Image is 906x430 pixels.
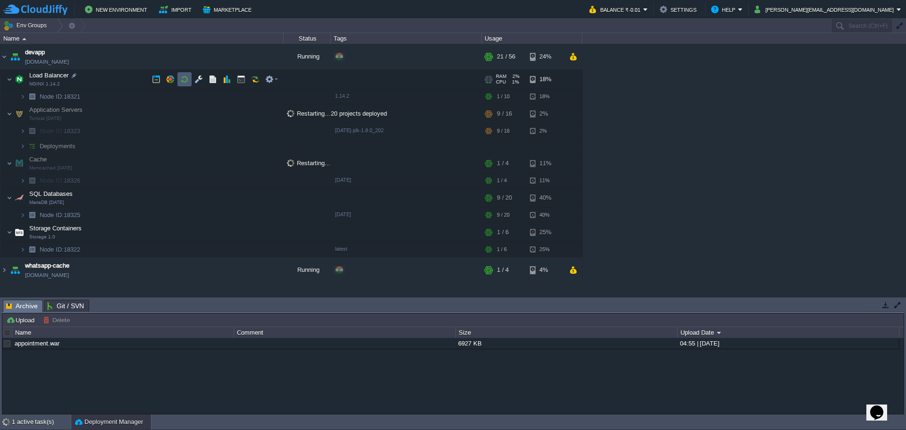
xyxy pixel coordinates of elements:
div: 1 / 6 [497,242,507,257]
div: 1 / 4 [497,257,509,283]
a: whatsapp-cache [25,261,69,270]
img: AMDAwAAAACH5BAEAAAAALAAAAAABAAEAAAICRAEAOw== [13,188,26,207]
div: 9 / 16 [497,104,512,123]
img: AMDAwAAAACH5BAEAAAAALAAAAAABAAEAAAICRAEAOw== [25,89,39,104]
span: 1.14.2 [335,93,349,99]
button: Help [711,4,738,15]
div: 18% [530,70,561,89]
a: Node ID:18326 [39,177,82,185]
span: Storage 1.0 [29,234,55,240]
span: 18321 [39,93,82,101]
img: AMDAwAAAACH5BAEAAAAALAAAAAABAAEAAAICRAEAOw== [20,208,25,222]
a: Node ID:18325 [39,211,82,219]
a: SQL DatabasesMariaDB [DATE] [28,190,74,197]
span: Cache [28,155,48,163]
img: AMDAwAAAACH5BAEAAAAALAAAAAABAAEAAAICRAEAOw== [7,188,12,207]
a: Load BalancerNGINX 1.14.2 [28,72,70,79]
span: Memcached [DATE] [29,165,72,171]
span: 1% [510,79,519,85]
button: Marketplace [203,4,254,15]
span: Node ID: [40,246,64,253]
div: 1 / 10 [497,89,510,104]
button: Settings [660,4,699,15]
div: 40% [530,188,561,207]
img: AMDAwAAAACH5BAEAAAAALAAAAAABAAEAAAICRAEAOw== [8,257,22,283]
img: AMDAwAAAACH5BAEAAAAALAAAAAABAAEAAAICRAEAOw== [20,173,25,188]
span: 18323 [39,127,82,135]
span: Node ID: [40,127,64,135]
img: AMDAwAAAACH5BAEAAAAALAAAAAABAAEAAAICRAEAOw== [25,139,39,153]
div: 11% [530,173,561,188]
span: NGINX 1.14.2 [29,81,60,87]
div: 21 / 56 [497,44,515,69]
div: 2% [530,124,561,138]
span: [DATE]-jdk-1.8.0_202 [335,127,384,133]
img: AMDAwAAAACH5BAEAAAAALAAAAAABAAEAAAICRAEAOw== [25,208,39,222]
div: Comment [235,327,455,338]
span: Node ID: [40,211,64,219]
div: 40% [530,208,561,222]
span: Restarting... [287,160,330,167]
a: Node ID:18321 [39,93,82,101]
iframe: chat widget [866,392,897,421]
img: AMDAwAAAACH5BAEAAAAALAAAAAABAAEAAAICRAEAOw== [8,44,22,69]
div: 25% [530,223,561,242]
img: AMDAwAAAACH5BAEAAAAALAAAAAABAAEAAAICRAEAOw== [25,242,39,257]
span: 18325 [39,211,82,219]
div: 9 / 16 [497,124,510,138]
span: Storage Containers [28,224,83,232]
img: AMDAwAAAACH5BAEAAAAALAAAAAABAAEAAAICRAEAOw== [0,257,8,283]
span: Archive [6,300,38,312]
a: CacheMemcached [DATE] [28,156,48,163]
span: SQL Databases [28,190,74,198]
span: 18322 [39,245,82,253]
div: 18% [530,89,561,104]
div: 04:55 | [DATE] [678,338,898,349]
img: AMDAwAAAACH5BAEAAAAALAAAAAABAAEAAAICRAEAOw== [25,124,39,138]
div: Upload Date [678,327,899,338]
span: 2% [510,74,520,79]
span: [DOMAIN_NAME] [25,270,69,280]
img: AMDAwAAAACH5BAEAAAAALAAAAAABAAEAAAICRAEAOw== [13,223,26,242]
img: AMDAwAAAACH5BAEAAAAALAAAAAABAAEAAAICRAEAOw== [7,70,12,89]
span: CPU [496,79,506,85]
div: 9 / 20 [497,208,510,222]
img: AMDAwAAAACH5BAEAAAAALAAAAAABAAEAAAICRAEAOw== [7,223,12,242]
div: 9 / 20 [497,188,512,207]
span: Tomcat [DATE] [29,116,61,121]
div: 11% [530,154,561,173]
button: Env Groups [3,19,50,32]
div: Name [13,327,234,338]
img: AMDAwAAAACH5BAEAAAAALAAAAAABAAEAAAICRAEAOw== [13,104,26,123]
img: AMDAwAAAACH5BAEAAAAALAAAAAABAAEAAAICRAEAOw== [22,38,26,40]
img: AMDAwAAAACH5BAEAAAAALAAAAAABAAEAAAICRAEAOw== [25,173,39,188]
span: [DATE] [335,211,351,217]
div: 6927 KB [456,338,677,349]
div: Usage [482,33,582,44]
a: devapp [25,48,45,57]
button: Upload [6,316,37,324]
div: Size [456,327,677,338]
span: 18326 [39,177,82,185]
span: Restarting... [287,110,330,117]
button: [PERSON_NAME][EMAIL_ADDRESS][DOMAIN_NAME] [755,4,897,15]
div: Status [284,33,330,44]
img: AMDAwAAAACH5BAEAAAAALAAAAAABAAEAAAICRAEAOw== [7,154,12,173]
a: Storage ContainersStorage 1.0 [28,225,83,232]
img: AMDAwAAAACH5BAEAAAAALAAAAAABAAEAAAICRAEAOw== [20,139,25,153]
div: Name [1,33,283,44]
img: AMDAwAAAACH5BAEAAAAALAAAAAABAAEAAAICRAEAOw== [20,242,25,257]
a: Deployments [39,142,77,150]
div: 2% [530,104,561,123]
div: 1 / 4 [497,154,509,173]
img: AMDAwAAAACH5BAEAAAAALAAAAAABAAEAAAICRAEAOw== [20,89,25,104]
a: Node ID:18322 [39,245,82,253]
span: Load Balancer [28,71,70,79]
button: Balance ₹-0.01 [589,4,643,15]
div: 20 projects deployed [331,104,482,123]
button: Import [159,4,194,15]
a: Node ID:18323 [39,127,82,135]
